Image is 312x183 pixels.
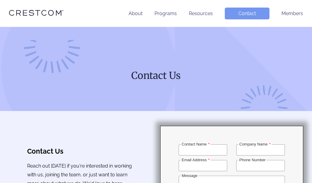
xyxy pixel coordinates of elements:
label: Email Address [181,158,211,162]
h3: Contact Us [27,147,133,155]
label: Message [181,173,199,178]
a: Programs [154,11,177,16]
a: Resources [189,11,213,16]
h1: Contact Us [41,69,272,82]
label: Contact Name [181,142,211,146]
a: Members [282,11,303,16]
label: Company Name [238,142,272,146]
a: Contact [225,8,269,19]
a: About [129,11,142,16]
label: Phone Number [238,158,266,162]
